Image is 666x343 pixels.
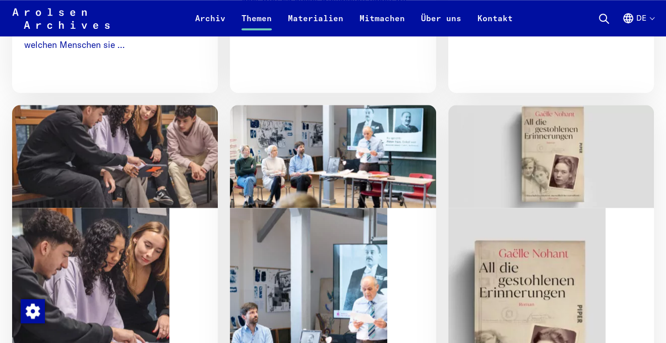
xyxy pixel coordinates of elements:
[280,12,351,36] a: Materialien
[351,12,413,36] a: Mitmachen
[21,299,45,323] img: Zustimmung ändern
[20,299,44,323] div: Zustimmung ändern
[469,12,521,36] a: Kontakt
[233,12,280,36] a: Themen
[622,12,654,36] button: Deutsch, Sprachauswahl
[187,6,521,30] nav: Primär
[187,12,233,36] a: Archiv
[413,12,469,36] a: Über uns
